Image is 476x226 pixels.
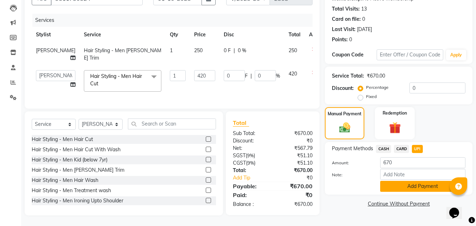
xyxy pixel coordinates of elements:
span: Hair Styling - Men [PERSON_NAME] Trim [84,47,161,61]
div: Total: [228,167,273,174]
span: 9% [247,153,254,158]
span: 0 % [238,47,246,54]
label: Amount: [327,160,375,166]
label: Manual Payment [328,111,361,117]
th: Stylist [32,27,80,43]
button: Apply [446,50,466,60]
span: Hair Styling - Men Hair Cut [90,73,142,87]
label: Redemption [383,110,407,116]
span: 250 [289,47,297,54]
span: 9% [247,160,254,166]
label: Note: [327,172,375,178]
div: ₹567.79 [273,145,318,152]
span: 420 [289,71,297,77]
span: 1 [170,47,173,54]
div: Hair Styling - Men Hair Cut With Wash [32,146,120,153]
div: Points: [332,36,348,43]
span: | [234,47,235,54]
div: Payable: [228,182,273,190]
a: Add Tip [228,174,280,182]
span: CARD [394,145,409,153]
input: Add Note [380,169,465,180]
label: Fixed [366,93,377,100]
span: CASH [376,145,391,153]
div: Sub Total: [228,130,273,137]
div: ( ) [228,159,273,167]
input: Amount [380,157,465,168]
th: Total [284,27,305,43]
div: Hair Styling - Men Hair Wash [32,177,98,184]
div: ( ) [228,152,273,159]
div: [DATE] [357,26,372,33]
iframe: chat widget [446,198,469,219]
th: Action [305,27,328,43]
input: Enter Offer / Coupon Code [377,49,443,60]
span: % [276,72,280,80]
span: UPI [412,145,423,153]
span: SGST [233,152,246,159]
th: Disc [220,27,284,43]
div: 13 [361,5,367,13]
div: Hair Styling - Men Kid (below 7yr) [32,156,107,164]
div: 0 [362,16,365,23]
div: Card on file: [332,16,361,23]
span: Payment Methods [332,145,373,152]
div: ₹670.00 [273,167,318,174]
div: 0 [349,36,352,43]
div: Discount: [228,137,273,145]
div: ₹670.00 [273,182,318,190]
div: Hair Styling - Men Hair Cut [32,136,93,143]
div: ₹0 [273,191,318,199]
div: Total Visits: [332,5,360,13]
input: Search or Scan [128,118,216,129]
img: _gift.svg [385,121,404,135]
a: Continue Without Payment [326,200,471,208]
div: ₹670.00 [273,130,318,137]
div: ₹670.00 [367,72,385,80]
div: Coupon Code [332,51,376,59]
div: Last Visit: [332,26,356,33]
div: Hair Styling - Men Treatment wash [32,187,111,194]
span: | [251,72,252,80]
div: Net: [228,145,273,152]
div: ₹0 [280,174,318,182]
div: Paid: [228,191,273,199]
button: Add Payment [380,181,465,192]
div: Hair Styling - Men [PERSON_NAME] Trim [32,166,124,174]
span: CGST [233,160,246,166]
div: ₹51.10 [273,159,318,167]
div: ₹0 [273,137,318,145]
th: Service [80,27,166,43]
a: x [98,80,101,87]
span: [PERSON_NAME] [36,47,75,54]
div: ₹670.00 [273,201,318,208]
span: 250 [194,47,203,54]
div: ₹51.10 [273,152,318,159]
div: Services [32,14,318,27]
label: Percentage [366,84,389,91]
span: 0 F [224,47,231,54]
span: F [245,72,248,80]
th: Qty [166,27,190,43]
div: Service Total: [332,72,364,80]
div: Discount: [332,85,354,92]
span: Total [233,119,249,127]
img: _cash.svg [336,121,354,134]
div: Balance : [228,201,273,208]
th: Price [190,27,220,43]
div: Hair Styling - Men Ironing Upto Shoulder [32,197,123,204]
